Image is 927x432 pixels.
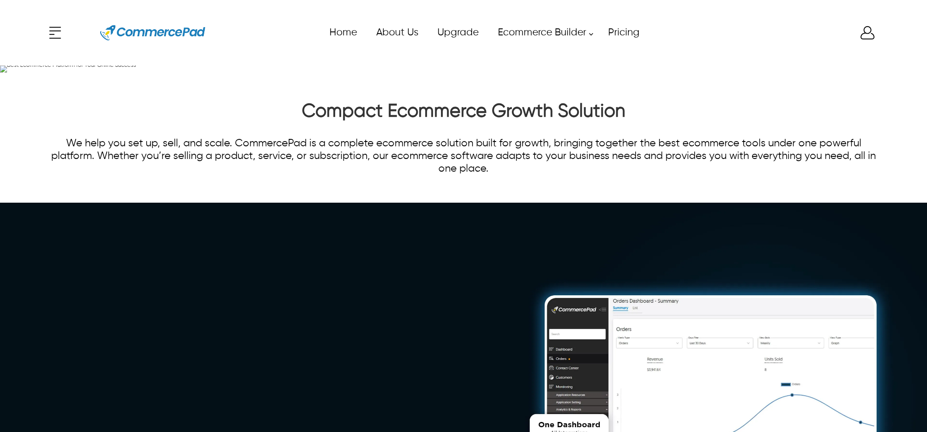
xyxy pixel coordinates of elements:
[427,23,488,42] a: Upgrade
[598,23,649,42] a: Pricing
[488,23,598,42] a: Ecommerce Builder
[319,23,366,42] a: Home
[86,13,219,52] a: Website Logo for Commerce Pad
[366,23,427,42] a: About Us
[100,13,205,52] img: Website Logo for Commerce Pad
[46,137,881,175] p: We help you set up, sell, and scale. CommercePad is a complete ecommerce solution built for growt...
[46,100,881,127] h2: Compact Ecommerce Growth Solution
